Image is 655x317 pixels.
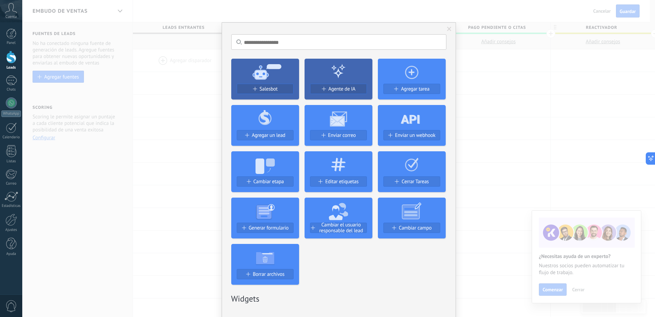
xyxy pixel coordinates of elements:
span: Agregar tarea [401,86,429,92]
button: Cerrar Tareas [383,176,440,187]
span: Cuenta [5,15,17,19]
span: Cambiar el usuario responsable del lead [316,222,367,234]
span: Agregar un lead [252,132,285,138]
div: Estadísticas [1,204,21,208]
div: WhatsApp [1,110,21,117]
button: Enviar correo [310,130,367,140]
div: Calendario [1,135,21,140]
button: Editar etiquetas [310,176,367,187]
span: Agente de IA [329,86,356,92]
div: Correo [1,181,21,186]
div: Leads [1,66,21,70]
span: Salesbot [260,86,278,92]
button: Cambiar etapa [237,176,294,187]
div: Ayuda [1,252,21,256]
button: Agente de IA [310,84,367,94]
div: Chats [1,87,21,92]
button: Borrar archivos [237,269,294,279]
button: Salesbot [237,84,294,94]
div: Ajustes [1,228,21,232]
div: Panel [1,41,21,45]
span: Enviar un webhook [395,132,435,138]
button: Agregar un lead [237,130,294,140]
span: Cambiar campo [399,225,432,231]
span: Cerrar Tareas [401,179,429,185]
button: Agregar tarea [383,84,440,94]
button: Generar formulario [237,223,294,233]
h2: Widgets [231,293,446,304]
button: Cambiar el usuario responsable del lead [310,223,367,233]
button: Cambiar campo [383,223,440,233]
span: Cambiar etapa [254,179,284,185]
span: Generar formulario [249,225,289,231]
button: Enviar un webhook [383,130,440,140]
span: Editar etiquetas [325,179,358,185]
div: Listas [1,159,21,164]
span: Enviar correo [328,132,356,138]
span: Borrar archivos [253,271,285,277]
